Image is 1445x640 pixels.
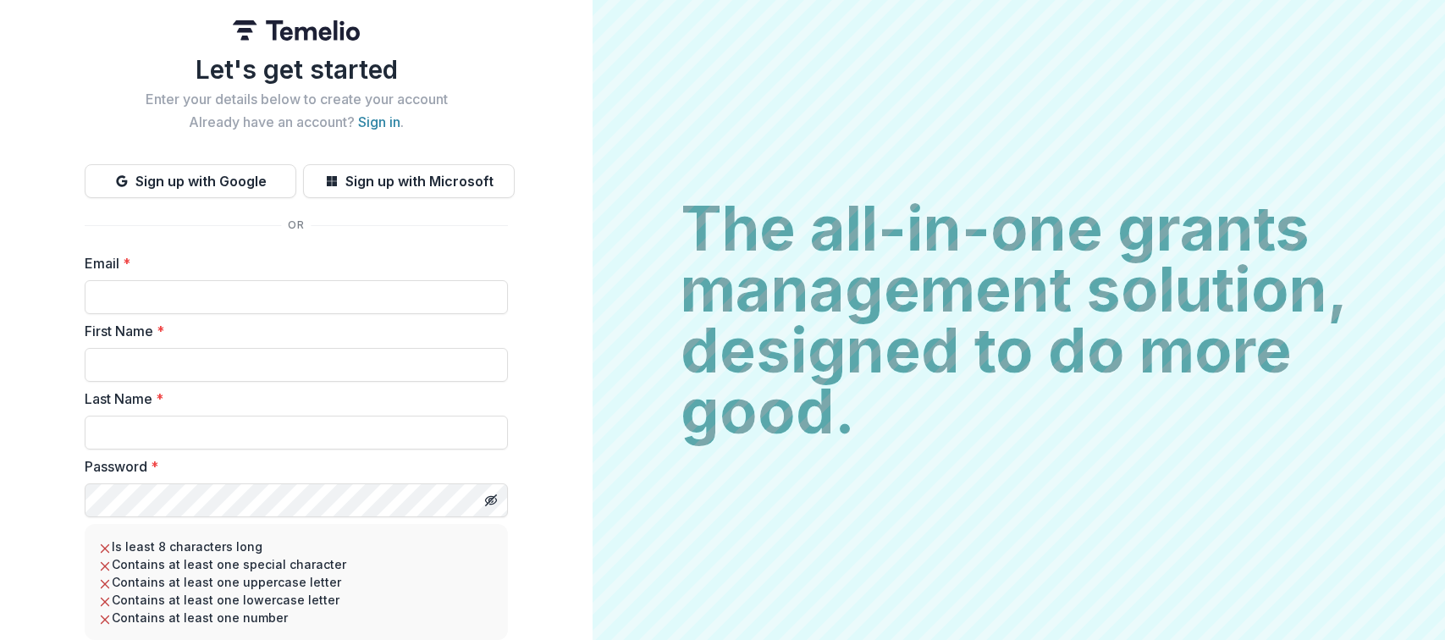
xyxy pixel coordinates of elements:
button: Sign up with Microsoft [303,164,515,198]
h2: Already have an account? . [85,114,508,130]
label: Password [85,456,498,477]
li: Contains at least one uppercase letter [98,573,494,591]
a: Sign in [358,113,400,130]
li: Contains at least one number [98,609,494,626]
img: Temelio [233,20,360,41]
label: Email [85,253,498,273]
li: Is least 8 characters long [98,538,494,555]
label: First Name [85,321,498,341]
button: Sign up with Google [85,164,296,198]
li: Contains at least one lowercase letter [98,591,494,609]
label: Last Name [85,389,498,409]
h2: Enter your details below to create your account [85,91,508,108]
h1: Let's get started [85,54,508,85]
li: Contains at least one special character [98,555,494,573]
button: Toggle password visibility [477,487,505,514]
